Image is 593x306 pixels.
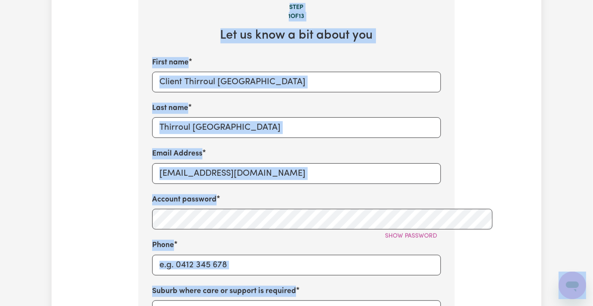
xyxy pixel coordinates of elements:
[152,12,441,21] div: 1 of 13
[152,286,296,297] label: Suburb where care or support is required
[152,28,441,43] h2: Let us know a bit about you
[152,148,202,159] label: Email Address
[152,194,217,205] label: Account password
[152,255,441,275] input: e.g. 0412 345 678
[385,233,437,239] span: Show password
[152,240,174,251] label: Phone
[381,229,441,243] button: Show password
[559,272,586,299] iframe: Button to launch messaging window
[152,72,441,92] input: e.g. Diana
[152,163,441,184] input: e.g. diana.rigg@yahoo.com.au
[152,103,188,114] label: Last name
[152,117,441,138] input: e.g. Rigg
[152,57,189,68] label: First name
[152,3,441,12] div: Step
